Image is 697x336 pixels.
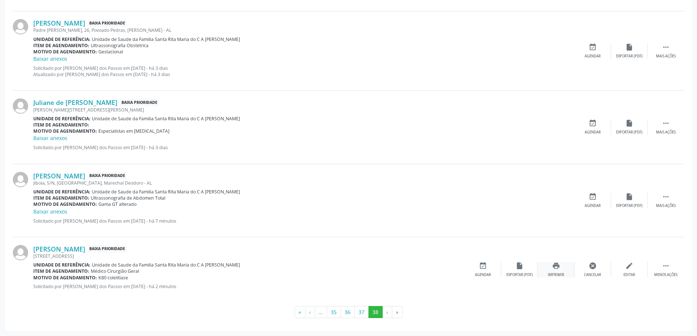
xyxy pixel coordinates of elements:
[479,262,487,270] i: event_available
[13,172,28,187] img: img
[33,245,85,253] a: [PERSON_NAME]
[327,306,341,318] button: Go to page 35
[341,306,355,318] button: Go to page 36
[33,122,89,128] b: Item de agendamento:
[305,306,315,318] button: Go to previous page
[33,55,67,62] a: Baixar anexos
[33,27,574,33] div: Padre [PERSON_NAME], 26, Povoado Pedras, [PERSON_NAME] - AL
[625,43,633,51] i: insert_drive_file
[616,130,642,135] div: Exportar (PDF)
[33,19,85,27] a: [PERSON_NAME]
[33,135,67,141] a: Baixar anexos
[33,65,574,78] p: Solicitado por [PERSON_NAME] dos Passos em [DATE] - há 3 dias Atualizado por [PERSON_NAME] dos Pa...
[33,218,574,224] p: Solicitado por [PERSON_NAME] dos Passos em [DATE] - há 7 minutos
[98,201,136,207] span: Gama GT alterado
[33,195,89,201] b: Item de agendamento:
[33,262,90,268] b: Unidade de referência:
[33,36,90,42] b: Unidade de referência:
[625,193,633,201] i: insert_drive_file
[33,172,85,180] a: [PERSON_NAME]
[623,272,635,278] div: Editar
[33,189,90,195] b: Unidade de referência:
[662,193,670,201] i: 
[368,306,383,318] button: Go to page 38
[33,107,574,113] div: [PERSON_NAME][STREET_ADDRESS][PERSON_NAME]
[506,272,533,278] div: Exportar (PDF)
[91,42,149,49] span: Ultrassonografia Obstetrica
[33,144,574,151] p: Solicitado por [PERSON_NAME] dos Passos em [DATE] - há 3 dias
[13,306,684,318] ul: Pagination
[552,262,560,270] i: print
[33,116,90,122] b: Unidade de referência:
[625,262,633,270] i: edit
[656,130,676,135] div: Mais ações
[88,172,127,180] span: Baixa Prioridade
[589,193,597,201] i: event_available
[585,130,601,135] div: Agendar
[656,203,676,208] div: Mais ações
[585,54,601,59] div: Agendar
[33,42,89,49] b: Item de agendamento:
[13,19,28,34] img: img
[662,262,670,270] i: 
[33,253,465,259] div: [STREET_ADDRESS]
[33,49,97,55] b: Motivo de agendamento:
[98,275,128,281] span: K80 colelitiase
[33,208,67,215] a: Baixar anexos
[616,203,642,208] div: Exportar (PDF)
[516,262,524,270] i: insert_drive_file
[33,98,117,106] a: Juliane de [PERSON_NAME]
[13,245,28,260] img: img
[589,119,597,127] i: event_available
[88,245,127,253] span: Baixa Prioridade
[548,272,564,278] div: Imprimir
[654,272,678,278] div: Menos ações
[33,180,574,186] div: Jiboia, S/N, [GEOGRAPHIC_DATA], Marechal Deodoro - AL
[589,43,597,51] i: event_available
[33,283,465,290] p: Solicitado por [PERSON_NAME] dos Passos em [DATE] - há 2 minutos
[92,189,240,195] span: Unidade de Saude da Familia Santa Rita Maria do C A [PERSON_NAME]
[475,272,491,278] div: Agendar
[662,43,670,51] i: 
[92,262,240,268] span: Unidade de Saude da Familia Santa Rita Maria do C A [PERSON_NAME]
[13,98,28,114] img: img
[33,268,89,274] b: Item de agendamento:
[91,195,165,201] span: Ultrassonografia de Abdomen Total
[120,99,159,106] span: Baixa Prioridade
[662,119,670,127] i: 
[584,272,601,278] div: Cancelar
[625,119,633,127] i: insert_drive_file
[589,262,597,270] i: cancel
[656,54,676,59] div: Mais ações
[98,49,123,55] span: Gestacional
[92,116,240,122] span: Unidade de Saude da Familia Santa Rita Maria do C A [PERSON_NAME]
[33,201,97,207] b: Motivo de agendamento:
[616,54,642,59] div: Exportar (PDF)
[355,306,369,318] button: Go to page 37
[585,203,601,208] div: Agendar
[98,128,169,134] span: Especialistas em [MEDICAL_DATA]
[91,268,139,274] span: Médico Cirurgião Geral
[88,19,127,27] span: Baixa Prioridade
[33,275,97,281] b: Motivo de agendamento:
[295,306,306,318] button: Go to first page
[33,128,97,134] b: Motivo de agendamento:
[92,36,240,42] span: Unidade de Saude da Familia Santa Rita Maria do C A [PERSON_NAME]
